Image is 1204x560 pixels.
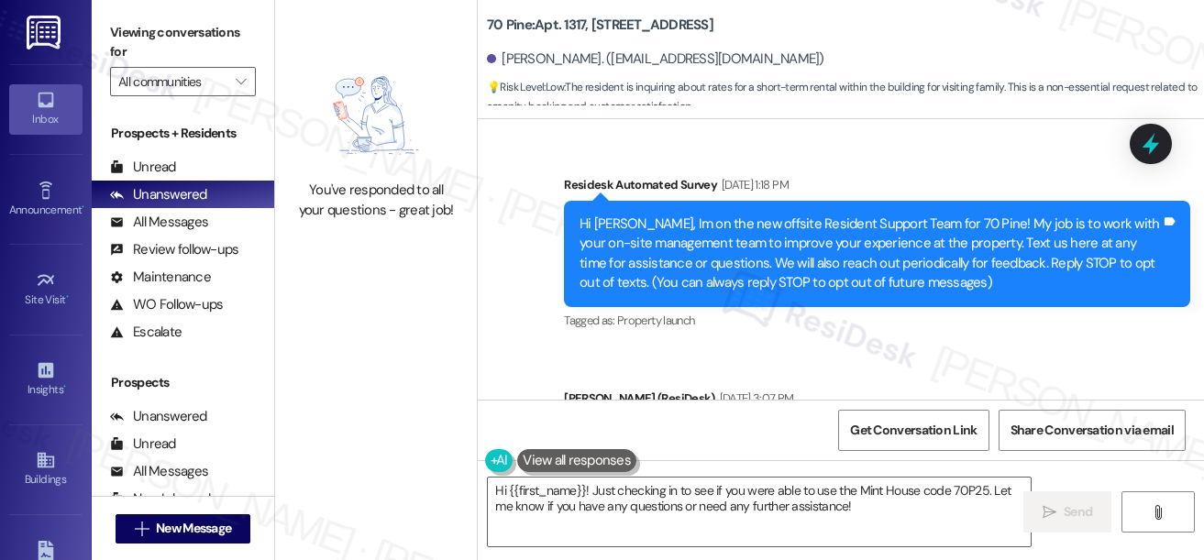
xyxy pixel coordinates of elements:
[302,60,451,171] img: empty-state
[82,201,84,214] span: •
[63,380,66,393] span: •
[1011,421,1174,440] span: Share Conversation via email
[156,519,231,538] span: New Message
[838,410,989,451] button: Get Conversation Link
[999,410,1186,451] button: Share Conversation via email
[1064,502,1092,522] span: Send
[116,514,251,544] button: New Message
[717,175,789,194] div: [DATE] 1:18 PM
[110,158,176,177] div: Unread
[110,462,208,481] div: All Messages
[135,522,149,536] i: 
[617,313,694,328] span: Property launch
[110,213,208,232] div: All Messages
[9,445,83,494] a: Buildings
[92,124,274,143] div: Prospects + Residents
[110,18,256,67] label: Viewing conversations for
[1151,505,1165,520] i: 
[27,16,64,49] img: ResiDesk Logo
[564,175,1190,201] div: Residesk Automated Survey
[110,489,216,509] div: New Inbounds
[118,67,226,96] input: All communities
[110,185,207,204] div: Unanswered
[9,265,83,314] a: Site Visit •
[1043,505,1056,520] i: 
[110,323,182,342] div: Escalate
[487,16,713,35] b: 70 Pine: Apt. 1317, [STREET_ADDRESS]
[110,295,223,314] div: WO Follow-ups
[110,407,207,426] div: Unanswered
[92,373,274,392] div: Prospects
[110,268,211,287] div: Maintenance
[564,307,1190,334] div: Tagged as:
[487,80,564,94] strong: 💡 Risk Level: Low
[1023,491,1112,533] button: Send
[110,434,176,454] div: Unread
[715,389,794,408] div: [DATE] 3:07 PM
[850,421,977,440] span: Get Conversation Link
[488,478,1031,546] textarea: Hi {{first_name}}! Just checking in to see if you were able to use the Mint House code 70P25. Let...
[487,78,1204,117] span: : The resident is inquiring about rates for a short-term rental within the building for visiting ...
[66,291,69,303] span: •
[9,355,83,404] a: Insights •
[236,74,246,89] i: 
[564,389,1190,414] div: [PERSON_NAME] (ResiDesk)
[110,240,238,259] div: Review follow-ups
[487,49,824,69] div: [PERSON_NAME]. ([EMAIL_ADDRESS][DOMAIN_NAME])
[9,84,83,134] a: Inbox
[580,214,1161,293] div: Hi [PERSON_NAME], Im on the new offsite Resident Support Team for 70 Pine! My job is to work with...
[295,181,457,220] div: You've responded to all your questions - great job!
